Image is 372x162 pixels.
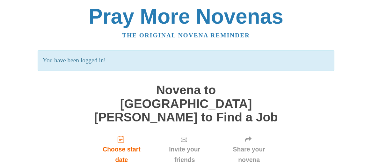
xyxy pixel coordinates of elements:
h1: Novena to [GEOGRAPHIC_DATA][PERSON_NAME] to Find a Job [91,83,282,124]
a: The original novena reminder [122,32,250,39]
a: Pray More Novenas [89,4,283,28]
p: You have been logged in! [38,50,334,71]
